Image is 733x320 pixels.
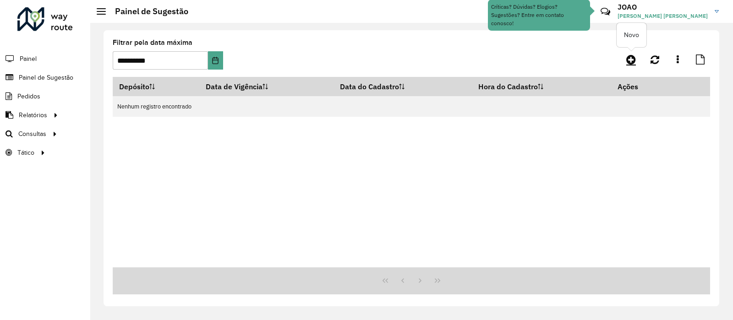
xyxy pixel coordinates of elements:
[113,77,199,96] th: Depósito
[472,77,611,96] th: Hora do Cadastro
[19,110,47,120] span: Relatórios
[596,2,615,22] a: Contato Rápido
[106,6,188,16] h2: Painel de Sugestão
[618,12,708,20] span: [PERSON_NAME] [PERSON_NAME]
[17,92,40,101] span: Pedidos
[19,73,73,82] span: Painel de Sugestão
[113,96,710,117] td: Nenhum registro encontrado
[618,3,708,11] h3: JOAO
[17,148,34,157] span: Tático
[20,54,37,64] span: Painel
[334,77,472,96] th: Data do Cadastro
[113,37,192,48] label: Filtrar pela data máxima
[199,77,334,96] th: Data de Vigência
[208,51,223,70] button: Choose Date
[611,77,666,96] th: Ações
[617,23,646,47] div: Novo
[18,129,46,139] span: Consultas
